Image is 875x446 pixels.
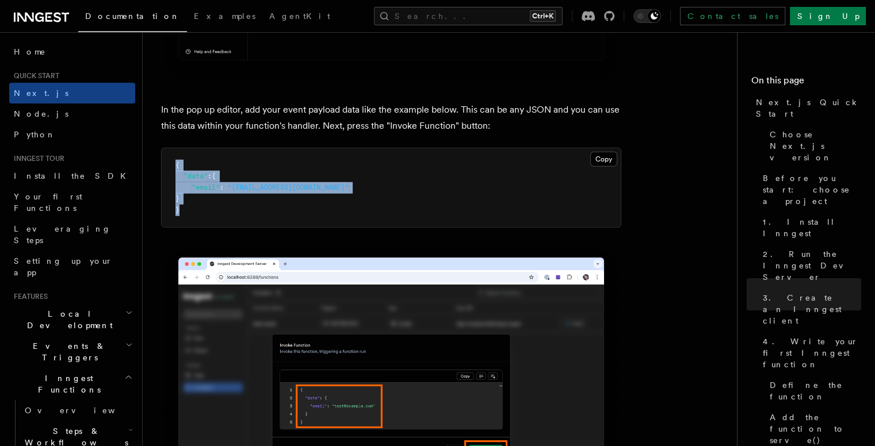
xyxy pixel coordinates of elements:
[25,406,143,415] span: Overview
[262,3,337,31] a: AgentKit
[14,109,68,118] span: Node.js
[758,212,861,244] a: 1. Install Inngest
[175,161,179,169] span: {
[763,292,861,326] span: 3. Create an Inngest client
[9,103,135,124] a: Node.js
[175,194,179,202] span: }
[269,11,330,21] span: AgentKit
[751,92,861,124] a: Next.js Quick Start
[184,172,208,180] span: "data"
[751,74,861,92] h4: On this page
[530,10,556,22] kbd: Ctrl+K
[14,224,111,245] span: Leveraging Steps
[680,7,785,25] a: Contact sales
[14,256,113,277] span: Setting up your app
[9,83,135,103] a: Next.js
[194,11,255,21] span: Examples
[770,129,861,163] span: Choose Next.js version
[790,7,866,25] a: Sign Up
[85,11,180,21] span: Documentation
[14,171,133,180] span: Install the SDK
[9,336,135,368] button: Events & Triggers
[192,183,220,191] span: "email"
[758,331,861,375] a: 4. Write your first Inngest function
[763,172,861,207] span: Before you start: choose a project
[9,303,135,336] button: Local Development
[765,375,861,407] a: Define the function
[161,102,621,134] p: In the pop up editor, add your event payload data like the example below. This can be any JSON an...
[763,336,861,370] span: 4. Write your first Inngest function
[175,206,179,214] span: }
[14,46,46,57] span: Home
[9,166,135,186] a: Install the SDK
[374,7,563,25] button: Search...Ctrl+K
[770,379,861,402] span: Define the function
[220,183,224,191] span: :
[208,172,212,180] span: :
[758,287,861,331] a: 3. Create an Inngest client
[14,130,56,139] span: Python
[9,41,135,62] a: Home
[187,3,262,31] a: Examples
[758,168,861,212] a: Before you start: choose a project
[9,154,64,163] span: Inngest tour
[9,340,125,363] span: Events & Triggers
[756,97,861,120] span: Next.js Quick Start
[9,251,135,283] a: Setting up your app
[9,218,135,251] a: Leveraging Steps
[763,248,861,283] span: 2. Run the Inngest Dev Server
[770,412,861,446] span: Add the function to serve()
[9,368,135,400] button: Inngest Functions
[9,71,59,80] span: Quick start
[14,192,82,213] span: Your first Functions
[14,89,68,98] span: Next.js
[765,124,861,168] a: Choose Next.js version
[758,244,861,287] a: 2. Run the Inngest Dev Server
[212,172,216,180] span: {
[78,3,187,32] a: Documentation
[590,152,617,167] button: Copy
[9,186,135,218] a: Your first Functions
[633,9,661,23] button: Toggle dark mode
[9,124,135,145] a: Python
[763,216,861,239] span: 1. Install Inngest
[20,400,135,421] a: Overview
[9,372,124,395] span: Inngest Functions
[9,308,125,331] span: Local Development
[9,292,48,301] span: Features
[228,183,349,191] span: "[EMAIL_ADDRESS][DOMAIN_NAME]"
